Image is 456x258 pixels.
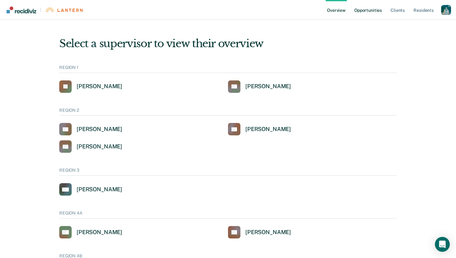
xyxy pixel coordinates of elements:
[7,7,36,13] img: Recidiviz
[36,7,45,12] span: |
[228,80,291,93] a: [PERSON_NAME]
[435,237,450,252] div: Open Intercom Messenger
[77,186,122,193] div: [PERSON_NAME]
[441,5,451,15] button: Profile dropdown button
[59,140,122,153] a: [PERSON_NAME]
[77,229,122,236] div: [PERSON_NAME]
[77,126,122,133] div: [PERSON_NAME]
[59,168,397,176] div: REGION 3
[245,126,291,133] div: [PERSON_NAME]
[59,65,397,73] div: REGION 1
[59,37,397,50] div: Select a supervisor to view their overview
[59,80,122,93] a: [PERSON_NAME]
[59,226,122,238] a: [PERSON_NAME]
[59,123,122,135] a: [PERSON_NAME]
[228,226,291,238] a: [PERSON_NAME]
[245,83,291,90] div: [PERSON_NAME]
[77,83,122,90] div: [PERSON_NAME]
[45,7,83,12] img: Lantern
[77,143,122,150] div: [PERSON_NAME]
[59,108,397,116] div: REGION 2
[245,229,291,236] div: [PERSON_NAME]
[59,183,122,196] a: [PERSON_NAME]
[228,123,291,135] a: [PERSON_NAME]
[59,210,397,219] div: REGION 4A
